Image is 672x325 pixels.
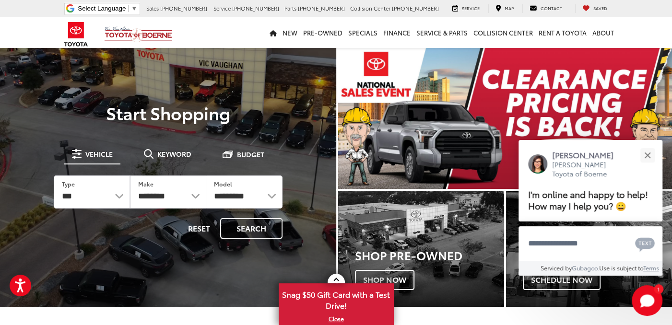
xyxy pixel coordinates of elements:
button: Chat with SMS [632,232,658,254]
a: Finance [380,17,413,48]
span: Sales [146,4,159,12]
span: Use is subject to [599,264,643,272]
span: ▼ [131,5,137,12]
span: Schedule Now [523,270,601,290]
a: Collision Center [471,17,536,48]
span: [PHONE_NUMBER] [298,4,345,12]
span: Contact [541,5,562,11]
p: [PERSON_NAME] [552,150,623,160]
span: Serviced by [541,264,572,272]
div: Close[PERSON_NAME][PERSON_NAME] Toyota of BoerneI'm online and happy to help! How may I help you?... [519,140,662,276]
a: Gubagoo. [572,264,599,272]
p: Start Shopping [40,103,296,122]
svg: Text [635,236,655,252]
div: Toyota [506,191,672,307]
span: Vehicle [85,151,113,157]
span: Budget [237,151,264,158]
span: Snag $50 Gift Card with a Test Drive! [280,284,393,313]
button: Click to view previous picture. [338,67,388,170]
a: My Saved Vehicles [575,4,614,13]
button: Reset [180,218,218,239]
a: Terms [643,264,659,272]
a: Select Language​ [78,5,137,12]
a: Schedule Service Schedule Now [506,191,672,307]
img: Vic Vaughan Toyota of Boerne [104,26,173,43]
a: Contact [522,4,569,13]
span: Keyword [157,151,191,157]
span: Shop Now [355,270,414,290]
a: Shop Pre-Owned Shop Now [338,191,504,307]
button: Close [637,145,658,165]
span: 1 [657,287,660,291]
a: Service [445,4,487,13]
a: New [280,17,300,48]
a: About [589,17,617,48]
h3: Shop Pre-Owned [355,249,504,261]
textarea: Type your message [519,226,662,261]
button: Toggle Chat Window [632,285,662,316]
span: Map [505,5,514,11]
img: Toyota [58,19,94,50]
span: Service [462,5,480,11]
a: Map [488,4,521,13]
a: Pre-Owned [300,17,345,48]
label: Make [138,180,153,188]
button: Click to view next picture. [622,67,672,170]
label: Model [214,180,232,188]
span: Saved [593,5,607,11]
span: [PHONE_NUMBER] [392,4,439,12]
button: Search [220,218,283,239]
a: Rent a Toyota [536,17,589,48]
span: Parts [284,4,296,12]
label: Type [62,180,75,188]
svg: Start Chat [632,285,662,316]
span: Collision Center [350,4,390,12]
span: Service [213,4,231,12]
span: Select Language [78,5,126,12]
a: Service & Parts: Opens in a new tab [413,17,471,48]
a: Specials [345,17,380,48]
p: [PERSON_NAME] Toyota of Boerne [552,160,623,179]
div: Toyota [338,191,504,307]
span: I'm online and happy to help! How may I help you? 😀 [528,187,648,212]
a: Home [267,17,280,48]
span: [PHONE_NUMBER] [160,4,207,12]
span: [PHONE_NUMBER] [232,4,279,12]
